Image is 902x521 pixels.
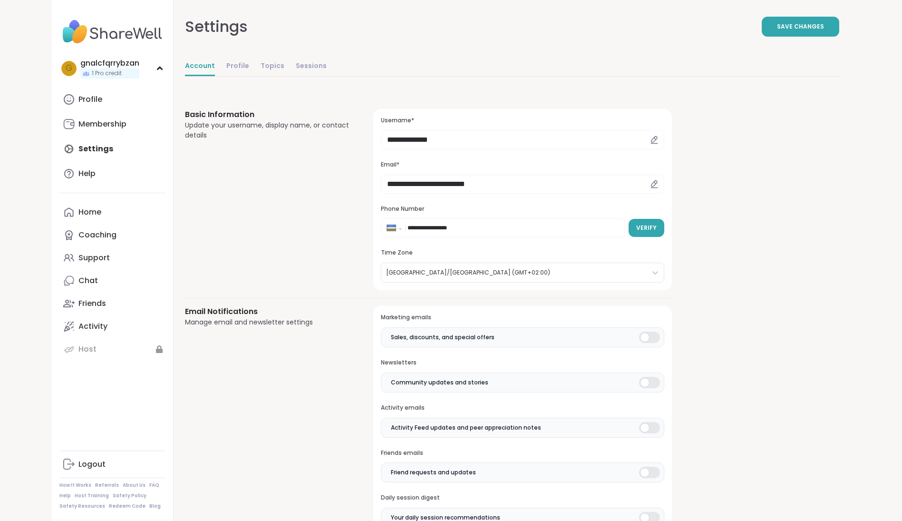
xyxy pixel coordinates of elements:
div: Manage email and newsletter settings [185,317,351,327]
h3: Activity emails [381,404,664,412]
div: Friends [78,298,106,309]
a: How It Works [59,482,91,489]
button: Verify [629,219,664,237]
span: Friend requests and updates [391,468,476,477]
span: 1 Pro credit [92,69,122,78]
div: Home [78,207,101,217]
span: Save Changes [777,22,824,31]
a: Membership [59,113,165,136]
h3: Username* [381,117,664,125]
a: Host Training [75,492,109,499]
span: Sales, discounts, and special offers [391,333,495,342]
a: Chat [59,269,165,292]
div: gnalcfqrrybzan [80,58,139,69]
h3: Marketing emails [381,314,664,322]
a: Safety Resources [59,503,105,510]
a: About Us [123,482,145,489]
a: Referrals [95,482,119,489]
a: Profile [226,57,249,76]
span: Activity Feed updates and peer appreciation notes [391,423,541,432]
a: Redeem Code [109,503,145,510]
div: Profile [78,94,102,105]
h3: Time Zone [381,249,664,257]
a: Profile [59,88,165,111]
a: Logout [59,453,165,476]
div: Activity [78,321,107,332]
div: Help [78,168,96,179]
div: Support [78,253,110,263]
a: Account [185,57,215,76]
a: Home [59,201,165,224]
a: Help [59,162,165,185]
span: Community updates and stories [391,378,488,387]
h3: Friends emails [381,449,664,457]
h3: Email Notifications [185,306,351,317]
div: Coaching [78,230,116,240]
div: Settings [185,15,248,38]
a: Support [59,246,165,269]
h3: Daily session digest [381,494,664,502]
a: Safety Policy [113,492,146,499]
a: Sessions [296,57,327,76]
div: Membership [78,119,126,129]
a: Host [59,338,165,361]
h3: Email* [381,161,664,169]
a: Help [59,492,71,499]
div: Chat [78,275,98,286]
a: Topics [261,57,284,76]
a: Blog [149,503,161,510]
img: ShareWell Nav Logo [59,15,165,49]
div: Logout [78,459,106,470]
div: Host [78,344,97,354]
a: Friends [59,292,165,315]
a: Coaching [59,224,165,246]
a: Activity [59,315,165,338]
a: FAQ [149,482,159,489]
h3: Newsletters [381,359,664,367]
h3: Basic Information [185,109,351,120]
div: Update your username, display name, or contact details [185,120,351,140]
span: Verify [636,224,657,232]
button: Save Changes [762,17,839,37]
span: g [66,62,72,75]
h3: Phone Number [381,205,664,213]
